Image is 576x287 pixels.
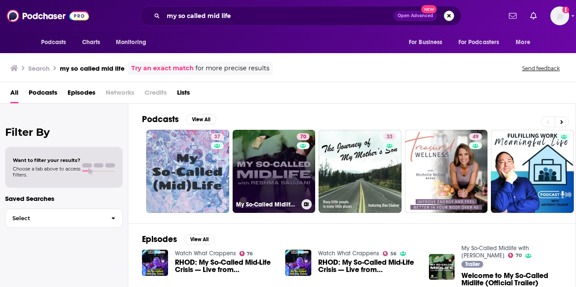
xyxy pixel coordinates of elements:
[405,130,488,213] a: 49
[29,86,57,103] a: Podcasts
[383,133,396,140] a: 33
[520,65,562,72] button: Send feedback
[247,252,253,256] span: 76
[146,130,229,213] a: 37
[318,259,419,273] span: RHOD: My So-Called Mid-Life Crisis — Live from [GEOGRAPHIC_DATA]
[41,36,66,48] span: Podcasts
[562,6,569,13] svg: Add a profile image
[5,194,123,203] p: Saved Searches
[505,9,520,23] a: Show notifications dropdown
[236,201,298,208] h3: My So-Called Midlife with [PERSON_NAME]
[13,157,80,163] span: Want to filter your results?
[510,34,541,51] button: open menu
[461,245,529,259] a: My So-Called Midlife with Reshma Saujani
[550,6,569,25] span: Logged in as sophiak
[319,130,402,213] a: 33
[195,63,269,73] span: for more precise results
[429,254,455,280] img: Welcome to My So-Called Midlife (Official Trailer)
[550,6,569,25] img: User Profile
[10,86,18,103] a: All
[145,86,167,103] span: Credits
[175,259,275,273] span: RHOD: My So-Called Mid-Life Crisis — Live from [GEOGRAPHIC_DATA]
[527,9,540,23] a: Show notifications dropdown
[163,9,394,23] input: Search podcasts, credits, & more...
[5,209,123,228] button: Select
[82,36,100,48] span: Charts
[398,14,433,18] span: Open Advanced
[508,253,522,258] a: 70
[35,34,77,51] button: open menu
[473,133,479,141] span: 49
[131,63,194,73] a: Try an exact match
[142,114,179,125] h2: Podcasts
[300,133,306,141] span: 70
[177,86,190,103] a: Lists
[68,86,95,103] a: Episodes
[318,250,379,257] a: Watch What Crappens
[214,133,220,141] span: 37
[5,126,123,138] h2: Filter By
[142,234,177,245] h2: Episodes
[285,250,311,276] img: RHOD: My So-Called Mid-Life Crisis — Live from Indianapolis
[6,215,104,221] span: Select
[458,36,499,48] span: For Podcasters
[211,133,224,140] a: 37
[13,166,80,178] span: Choose a tab above to access filters.
[142,234,215,245] a: EpisodesView All
[394,11,437,21] button: Open AdvancedNew
[142,250,168,276] img: RHOD: My So-Called Mid-Life Crisis — Live from Indianapolis
[390,252,396,256] span: 56
[383,251,396,256] a: 56
[403,34,453,51] button: open menu
[184,234,215,245] button: View All
[28,64,50,72] h3: Search
[77,34,106,51] a: Charts
[142,114,216,125] a: PodcastsView All
[186,114,216,125] button: View All
[7,8,89,24] img: Podchaser - Follow, Share and Rate Podcasts
[409,36,443,48] span: For Business
[453,34,512,51] button: open menu
[461,272,562,287] a: Welcome to My So-Called Midlife (Official Trailer)
[318,259,419,273] a: RHOD: My So-Called Mid-Life Crisis — Live from Indianapolis
[175,250,236,257] a: Watch What Crappens
[116,36,146,48] span: Monitoring
[516,254,522,257] span: 70
[175,259,275,273] a: RHOD: My So-Called Mid-Life Crisis — Live from Indianapolis
[469,133,482,140] a: 49
[239,251,253,256] a: 76
[106,86,134,103] span: Networks
[60,64,124,72] h3: my so called mid life
[233,130,316,213] a: 70My So-Called Midlife with [PERSON_NAME]
[516,36,530,48] span: More
[387,133,393,141] span: 33
[465,262,480,267] span: Trailer
[140,6,461,26] div: Search podcasts, credits, & more...
[421,5,437,13] span: New
[297,133,310,140] a: 70
[110,34,157,51] button: open menu
[550,6,569,25] button: Show profile menu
